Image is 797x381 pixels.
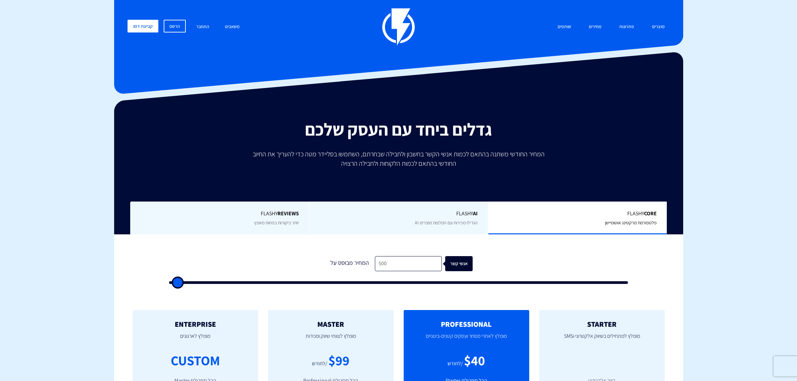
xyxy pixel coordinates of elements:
[498,210,657,218] span: Flashy
[614,20,639,34] a: פתרונות
[164,20,186,32] a: הרשם
[584,20,607,34] a: מחירים
[600,351,620,370] div: $21
[549,328,655,351] p: מומלץ למתחילים בשיווק אלקטרוני וSMS
[140,210,299,218] span: Flashy
[143,320,248,328] h2: ENTERPRISE
[583,360,599,368] div: /לחודש
[171,351,220,370] div: CUSTOM
[414,328,519,351] p: מומלץ לאתרי מסחר ועסקים קטנים-בינוניים
[278,328,384,351] p: מומלץ לצוותי שיווק ומכירות
[220,20,245,34] a: משאבים
[647,20,670,34] a: מוצרים
[464,351,485,370] div: $40
[473,210,478,217] b: AI
[644,210,657,217] b: Core
[415,220,478,226] span: הגדילו מכירות עם המלצות מוצרים AI
[448,360,463,368] div: /לחודש
[549,320,655,328] h2: STARTER
[320,210,478,218] span: Flashy
[128,20,158,32] a: קביעת דמו
[119,120,678,139] h2: גדלים ביחד עם העסק שלכם
[254,220,299,226] span: יותר ביקורות בפחות מאמץ
[605,220,657,226] span: פלטפורמת מרקטינג אוטומיישן
[143,328,248,351] p: מומלץ לארגונים
[248,149,549,168] p: המחיר החודשי משתנה בהתאם לכמות אנשי הקשר בחשבון ולחבילה שבחרתם, השתמשו בסליידר מטה כדי להעריך את ...
[553,20,576,34] a: שותפים
[191,20,214,34] a: התחבר
[450,256,477,271] div: אנשי קשר
[414,320,519,328] h2: PROFESSIONAL
[277,210,299,217] b: REVIEWS
[278,320,384,328] h2: MASTER
[325,256,375,271] div: המחיר מבוסס על
[312,360,327,368] div: /לחודש
[328,351,349,370] div: $99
